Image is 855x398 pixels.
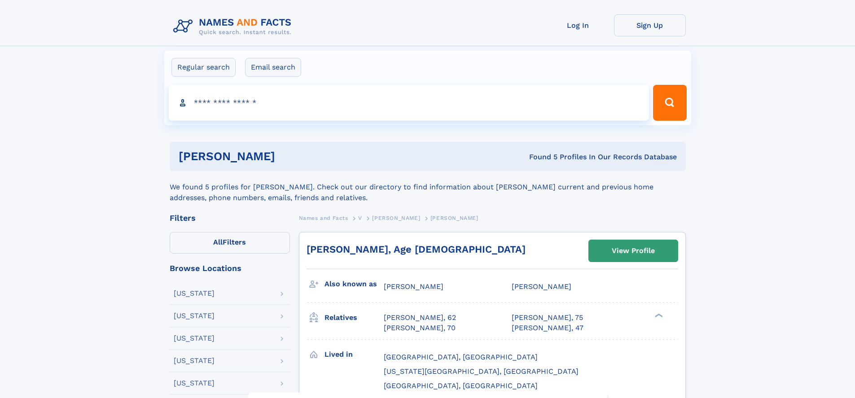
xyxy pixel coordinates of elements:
[430,215,478,221] span: [PERSON_NAME]
[384,353,538,361] span: [GEOGRAPHIC_DATA], [GEOGRAPHIC_DATA]
[174,290,215,297] div: [US_STATE]
[324,347,384,362] h3: Lived in
[307,244,526,255] a: [PERSON_NAME], Age [DEMOGRAPHIC_DATA]
[653,85,686,121] button: Search Button
[170,171,686,203] div: We found 5 profiles for [PERSON_NAME]. Check out our directory to find information about [PERSON_...
[612,241,655,261] div: View Profile
[542,14,614,36] a: Log In
[174,335,215,342] div: [US_STATE]
[614,14,686,36] a: Sign Up
[512,323,583,333] a: [PERSON_NAME], 47
[402,152,677,162] div: Found 5 Profiles In Our Records Database
[384,323,456,333] a: [PERSON_NAME], 70
[324,276,384,292] h3: Also known as
[589,240,678,262] a: View Profile
[170,232,290,254] label: Filters
[170,264,290,272] div: Browse Locations
[358,215,362,221] span: V
[358,212,362,223] a: V
[174,380,215,387] div: [US_STATE]
[299,212,348,223] a: Names and Facts
[170,214,290,222] div: Filters
[324,310,384,325] h3: Relatives
[179,151,402,162] h1: [PERSON_NAME]
[171,58,236,77] label: Regular search
[384,313,456,323] a: [PERSON_NAME], 62
[512,282,571,291] span: [PERSON_NAME]
[384,367,579,376] span: [US_STATE][GEOGRAPHIC_DATA], [GEOGRAPHIC_DATA]
[174,357,215,364] div: [US_STATE]
[174,312,215,319] div: [US_STATE]
[653,313,663,319] div: ❯
[213,238,223,246] span: All
[245,58,301,77] label: Email search
[372,215,420,221] span: [PERSON_NAME]
[384,381,538,390] span: [GEOGRAPHIC_DATA], [GEOGRAPHIC_DATA]
[372,212,420,223] a: [PERSON_NAME]
[512,313,583,323] a: [PERSON_NAME], 75
[169,85,649,121] input: search input
[170,14,299,39] img: Logo Names and Facts
[384,282,443,291] span: [PERSON_NAME]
